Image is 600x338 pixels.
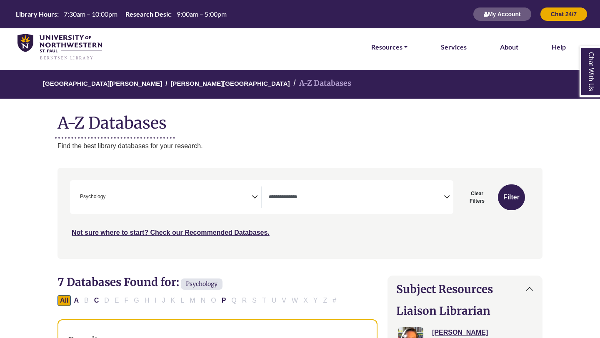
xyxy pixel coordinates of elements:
span: 9:00am – 5:00pm [177,10,227,18]
nav: breadcrumb [57,70,542,99]
th: Library Hours: [12,10,59,18]
button: Submit for Search Results [498,184,525,210]
li: Psychology [77,193,105,201]
a: Hours Today [12,10,230,19]
a: Help [552,42,566,52]
a: Not sure where to start? Check our Recommended Databases. [72,229,270,236]
a: About [500,42,518,52]
div: Alpha-list to filter by first letter of database name [57,296,340,303]
a: Services [441,42,467,52]
textarea: Search [269,194,444,201]
th: Research Desk: [122,10,172,18]
table: Hours Today [12,10,230,17]
button: Filter Results A [71,295,81,306]
a: [PERSON_NAME] [432,329,488,336]
h1: A-Z Databases [57,107,542,132]
span: Psychology [181,278,222,290]
textarea: Search [107,194,111,201]
button: All [57,295,71,306]
button: Clear Filters [458,184,496,210]
a: [GEOGRAPHIC_DATA][PERSON_NAME] [43,79,162,87]
a: Chat 24/7 [540,10,587,17]
p: Find the best library databases for your research. [57,141,542,152]
h2: Liaison Librarian [396,304,534,317]
a: My Account [473,10,532,17]
img: library_home [17,34,102,61]
a: Resources [371,42,407,52]
span: 7 Databases Found for: [57,275,179,289]
button: My Account [473,7,532,21]
span: Psychology [80,193,105,201]
a: [PERSON_NAME][GEOGRAPHIC_DATA] [170,79,290,87]
li: A-Z Databases [290,77,351,89]
button: Subject Resources [388,276,542,302]
button: Filter Results P [219,295,229,306]
nav: Search filters [57,168,542,258]
button: Filter Results C [92,295,102,306]
span: 7:30am – 10:00pm [64,10,117,18]
button: Chat 24/7 [540,7,587,21]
